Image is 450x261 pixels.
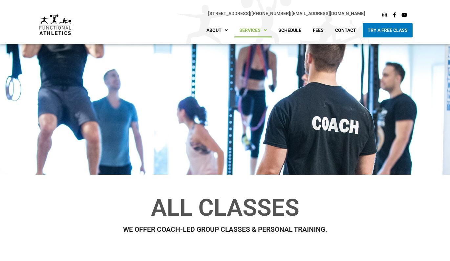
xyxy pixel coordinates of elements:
[202,23,233,37] a: About
[208,11,251,16] span: |
[251,11,290,16] a: [PHONE_NUMBER]
[84,10,365,17] p: |
[234,23,272,37] a: Services
[291,11,365,16] a: [EMAIL_ADDRESS][DOMAIN_NAME]
[43,226,407,233] h2: WE OFFER COACH-LED GROUP CLASSES & PERSONAL TRAINING.
[363,23,413,37] a: Try A Free Class
[308,23,329,37] a: Fees
[39,14,71,36] img: default-logo
[273,23,306,37] a: Schedule
[330,23,361,37] a: Contact
[208,11,250,16] a: [STREET_ADDRESS]
[43,196,407,220] h1: All Classes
